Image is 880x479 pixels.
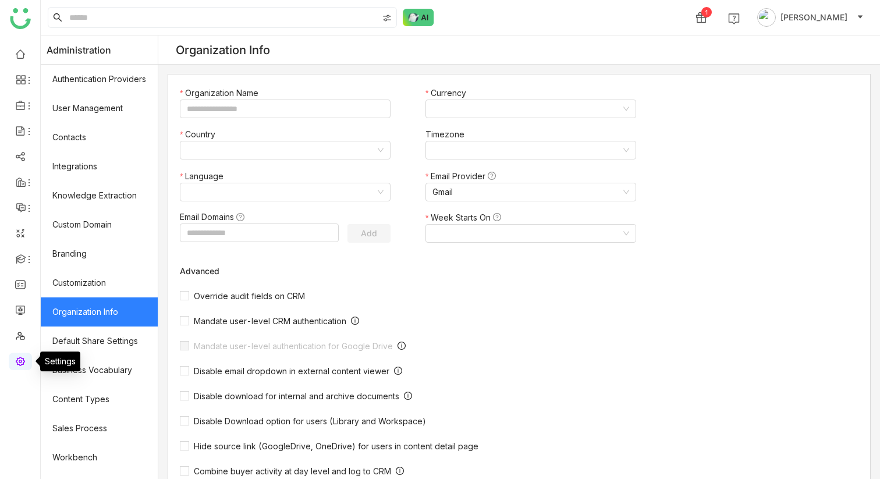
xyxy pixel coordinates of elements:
span: Disable Download option for users (Library and Workspace) [189,416,431,426]
a: Custom Domain [41,210,158,239]
span: Override audit fields on CRM [189,291,310,301]
span: [PERSON_NAME] [780,11,847,24]
label: Timezone [425,128,470,141]
img: search-type.svg [382,13,392,23]
a: Customization [41,268,158,297]
a: Authentication Providers [41,65,158,94]
label: Currency [425,87,472,100]
div: Settings [40,352,80,371]
button: [PERSON_NAME] [755,8,866,27]
label: Email Provider [425,170,502,183]
nz-select-item: Gmail [432,183,629,201]
button: Add [347,224,391,243]
a: Sales Process [41,414,158,443]
label: Organization Name [180,87,264,100]
span: Mandate user-level CRM authentication [189,316,351,326]
span: Mandate user-level authentication for Google Drive [189,341,398,351]
label: Language [180,170,229,183]
label: Email Domains [180,211,250,223]
a: User Management [41,94,158,123]
span: Hide source link (GoogleDrive, OneDrive) for users in content detail page [189,441,483,451]
img: logo [10,8,31,29]
div: Organization Info [176,43,270,57]
div: Advanced [180,266,648,276]
a: Workbench [41,443,158,472]
label: Country [180,128,221,141]
a: Business Vocabulary [41,356,158,385]
a: Contacts [41,123,158,152]
img: ask-buddy-normal.svg [403,9,434,26]
a: Default Share Settings [41,327,158,356]
a: Organization Info [41,297,158,327]
span: Combine buyer activity at day level and log to CRM [189,466,396,476]
img: avatar [757,8,776,27]
img: help.svg [728,13,740,24]
label: Week Starts On [425,211,507,224]
a: Knowledge Extraction [41,181,158,210]
a: Branding [41,239,158,268]
div: 1 [701,7,712,17]
a: Integrations [41,152,158,181]
span: Disable download for internal and archive documents [189,391,404,401]
span: Administration [47,36,111,65]
a: Content Types [41,385,158,414]
span: Disable email dropdown in external content viewer [189,366,394,376]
